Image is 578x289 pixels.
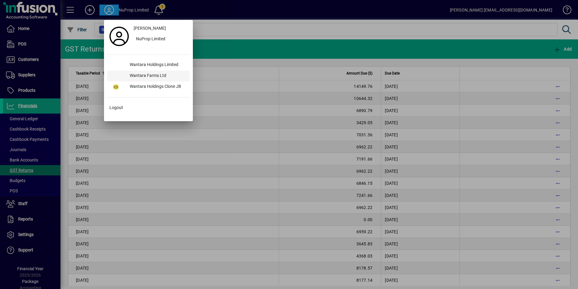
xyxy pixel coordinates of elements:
[107,71,190,81] button: Wantara Farms Ltd
[107,81,190,92] button: Wantara Holdings Clone JB
[125,71,190,81] div: Wantara Farms Ltd
[107,31,131,42] a: Profile
[131,23,190,34] a: [PERSON_NAME]
[125,81,190,92] div: Wantara Holdings Clone JB
[131,34,190,45] button: NuProp Limited
[134,25,166,32] span: [PERSON_NAME]
[107,60,190,71] button: Wantara Holdings Limited
[125,60,190,71] div: Wantara Holdings Limited
[107,102,190,113] button: Logout
[109,105,123,111] span: Logout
